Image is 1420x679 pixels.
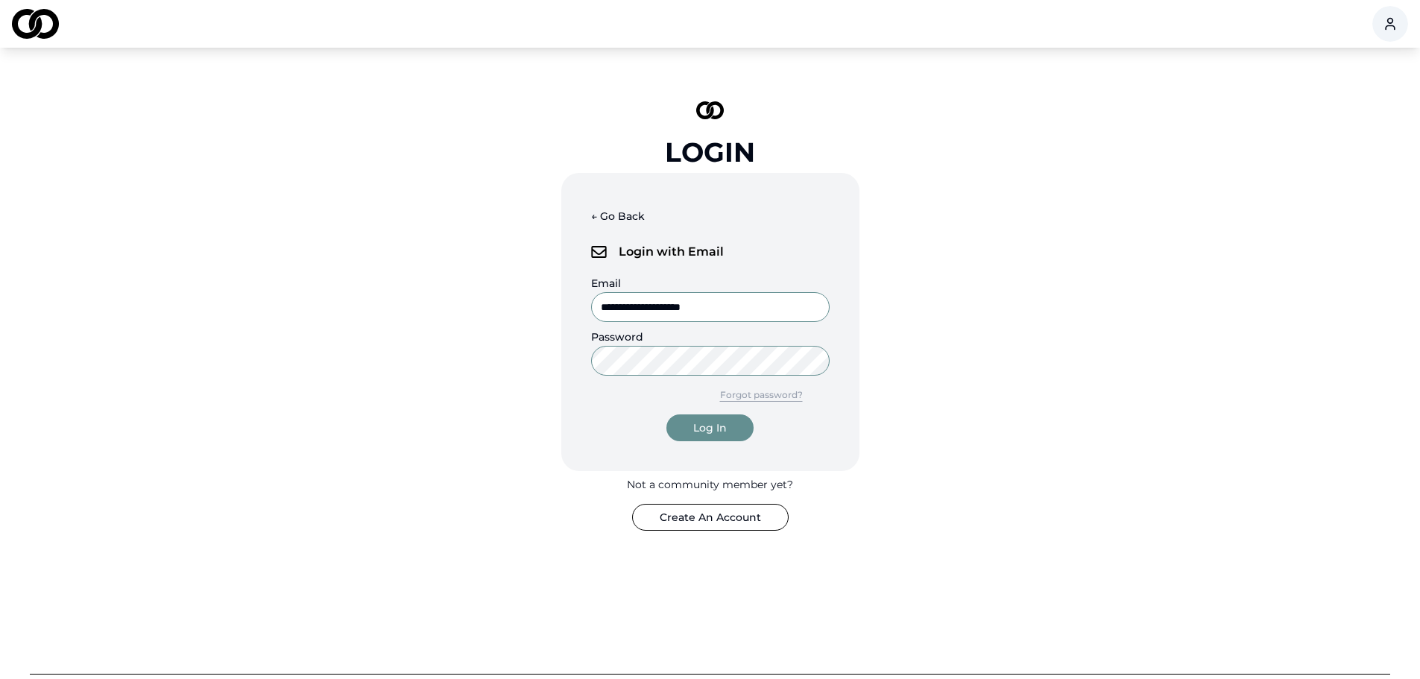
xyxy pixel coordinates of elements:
div: Log In [693,420,727,435]
div: Login [665,137,755,167]
img: logo [591,246,607,258]
img: logo [696,101,725,119]
label: Email [591,277,621,290]
button: ← Go Back [591,203,645,230]
button: Create An Account [632,504,789,531]
button: Log In [666,414,754,441]
div: Not a community member yet? [627,477,793,492]
div: Login with Email [591,236,830,268]
img: logo [12,9,59,39]
button: Forgot password? [693,382,830,408]
label: Password [591,330,643,344]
